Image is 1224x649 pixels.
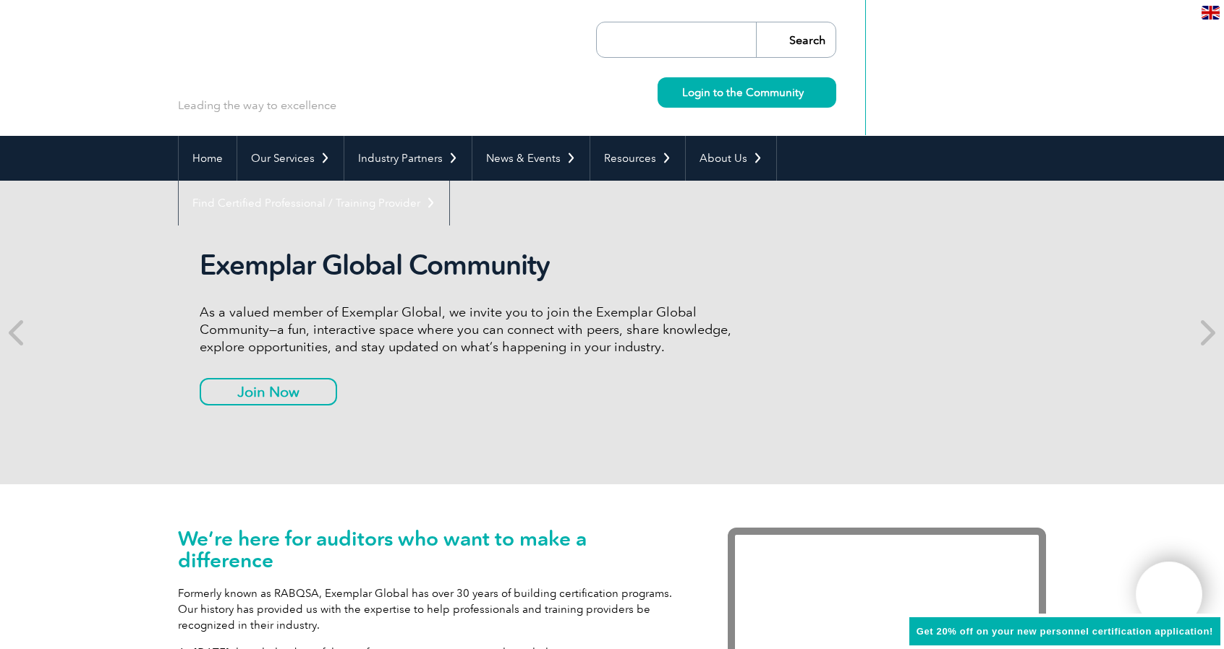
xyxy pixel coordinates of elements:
a: Resources [590,136,685,181]
a: Industry Partners [344,136,472,181]
h1: We’re here for auditors who want to make a difference [178,528,684,571]
img: svg+xml;nitro-empty-id=MTgxNToxMTY=-1;base64,PHN2ZyB2aWV3Qm94PSIwIDAgNDAwIDQwMCIgd2lkdGg9IjQwMCIg... [1151,577,1187,613]
img: svg+xml;nitro-empty-id=MzcwOjIyMw==-1;base64,PHN2ZyB2aWV3Qm94PSIwIDAgMTEgMTEiIHdpZHRoPSIxMSIgaGVp... [804,88,812,96]
p: Formerly known as RABQSA, Exemplar Global has over 30 years of building certification programs. O... [178,585,684,633]
p: As a valued member of Exemplar Global, we invite you to join the Exemplar Global Community—a fun,... [200,304,742,356]
h2: Exemplar Global Community [200,249,742,282]
p: Leading the way to excellence [178,98,336,113]
a: Our Services [237,136,344,181]
a: Find Certified Professional / Training Provider [179,181,449,225]
a: About Us [686,136,776,181]
span: Get 20% off on your new personnel certification application! [917,626,1213,637]
input: Search [756,22,836,57]
a: Home [179,136,237,181]
a: Login to the Community [658,77,836,108]
a: Join Now [200,378,337,405]
img: en [1202,6,1220,20]
a: News & Events [472,136,590,181]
